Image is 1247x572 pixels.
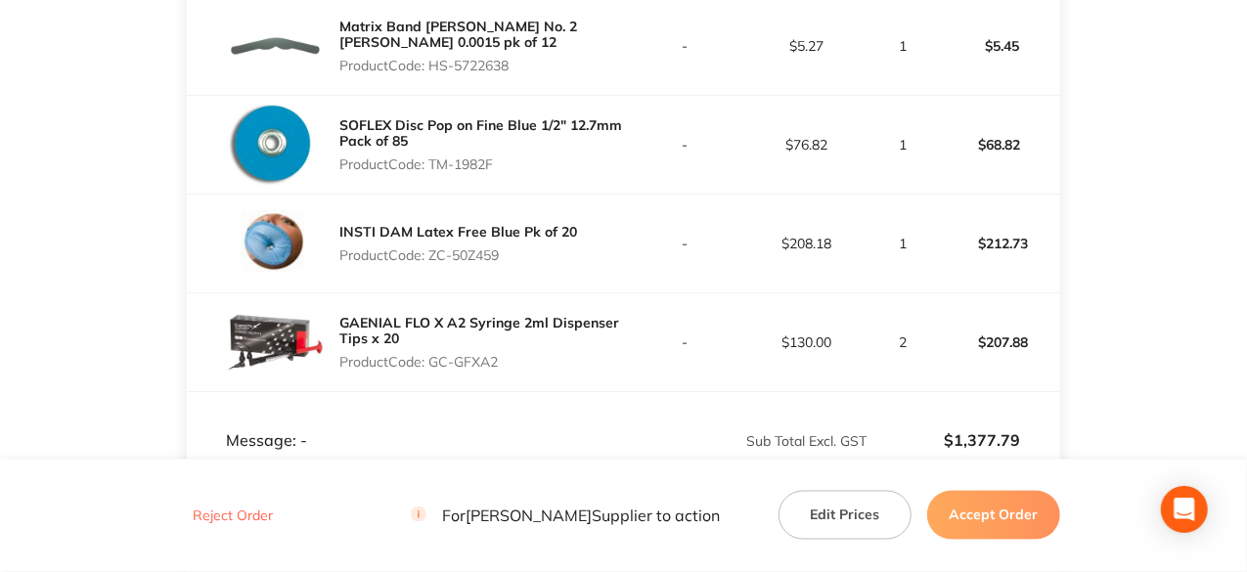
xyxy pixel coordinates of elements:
[927,491,1060,540] button: Accept Order
[939,319,1059,366] p: $207.88
[625,137,745,153] p: -
[625,334,745,350] p: -
[339,18,577,51] a: Matrix Band [PERSON_NAME] No. 2 [PERSON_NAME] 0.0015 pk of 12
[339,156,623,172] p: Product Code: TM-1982F
[868,236,936,251] p: 1
[411,506,720,525] p: For [PERSON_NAME] Supplier to action
[939,22,1059,69] p: $5.45
[187,507,279,525] button: Reject Order
[226,195,324,292] img: MmtpazhsZA
[339,116,622,150] a: SOFLEX Disc Pop on Fine Blue 1/2" 12.7mm Pack of 85
[625,433,868,449] p: Sub Total Excl. GST
[187,392,623,451] td: Message: -
[868,334,936,350] p: 2
[868,137,936,153] p: 1
[939,220,1059,267] p: $212.73
[939,121,1059,168] p: $68.82
[1161,486,1208,533] div: Open Intercom Messenger
[226,293,324,391] img: cmtkbTM4dA
[339,223,577,241] a: INSTI DAM Latex Free Blue Pk of 20
[339,58,623,73] p: Product Code: HS-5722638
[746,38,867,54] p: $5.27
[746,334,867,350] p: $130.00
[868,38,936,54] p: 1
[746,236,867,251] p: $208.18
[868,431,1020,449] p: $1,377.79
[226,96,324,194] img: dnhiYnRvcw
[746,137,867,153] p: $76.82
[339,354,623,370] p: Product Code: GC-GFXA2
[625,38,745,54] p: -
[779,491,912,540] button: Edit Prices
[339,247,577,263] p: Product Code: ZC-50Z459
[625,236,745,251] p: -
[339,314,619,347] a: GAENIAL FLO X A2 Syringe 2ml Dispenser Tips x 20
